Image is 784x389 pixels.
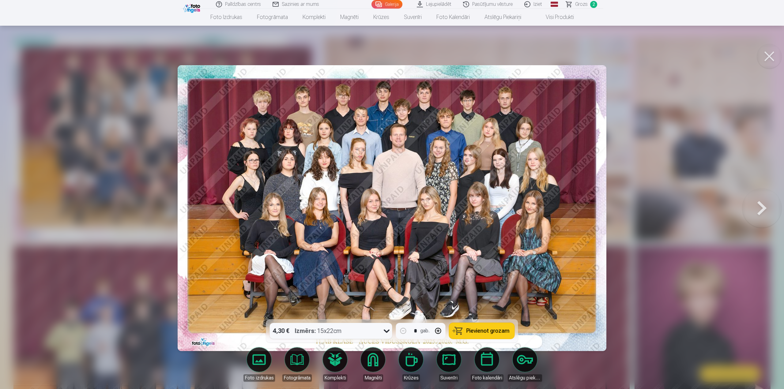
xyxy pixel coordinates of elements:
div: Foto kalendāri [471,374,503,382]
div: Suvenīri [439,374,459,382]
a: Suvenīri [432,347,466,382]
a: Atslēgu piekariņi [508,347,542,382]
a: Magnēti [333,9,366,26]
div: Komplekti [323,374,347,382]
div: Magnēti [363,374,383,382]
a: Atslēgu piekariņi [477,9,529,26]
span: Pievienot grozam [466,328,510,334]
a: Visi produkti [529,9,581,26]
button: Pievienot grozam [449,323,514,339]
div: 4,30 € [270,323,292,339]
div: Atslēgu piekariņi [508,374,542,382]
a: Foto kalendāri [429,9,477,26]
a: Komplekti [295,9,333,26]
a: Foto izdrukas [242,347,276,382]
div: 15x22cm [295,323,342,339]
a: Krūzes [394,347,428,382]
div: gab. [420,327,430,335]
span: Grozs [575,1,588,8]
a: Foto izdrukas [203,9,250,26]
a: Magnēti [356,347,390,382]
a: Fotogrāmata [250,9,295,26]
div: Fotogrāmata [282,374,312,382]
span: 2 [590,1,597,8]
a: Foto kalendāri [470,347,504,382]
div: Krūzes [402,374,420,382]
a: Krūzes [366,9,397,26]
img: /fa1 [183,2,202,13]
a: Suvenīri [397,9,429,26]
strong: Izmērs : [295,327,316,335]
div: Foto izdrukas [243,374,275,382]
a: Komplekti [318,347,352,382]
a: Fotogrāmata [280,347,314,382]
